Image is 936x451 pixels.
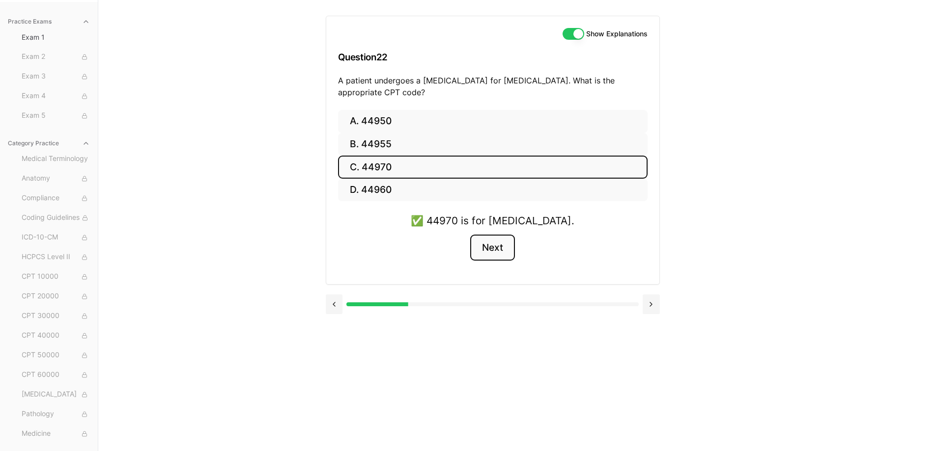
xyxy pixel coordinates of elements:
[18,69,94,84] button: Exam 3
[22,173,90,184] span: Anatomy
[22,311,90,321] span: CPT 30000
[338,179,648,202] button: D. 44960
[22,91,90,102] span: Exam 4
[18,308,94,324] button: CPT 30000
[18,88,94,104] button: Exam 4
[586,30,648,37] label: Show Explanations
[338,75,648,98] p: A patient undergoes a [MEDICAL_DATA] for [MEDICAL_DATA]. What is the appropriate CPT code?
[22,271,90,282] span: CPT 10000
[22,232,90,243] span: ICD-10-CM
[22,330,90,341] span: CPT 40000
[18,151,94,167] button: Medical Terminology
[18,230,94,245] button: ICD-10-CM
[470,235,515,261] button: Next
[18,210,94,226] button: Coding Guidelines
[411,213,574,228] div: ✅ 44970 is for [MEDICAL_DATA].
[22,71,90,82] span: Exam 3
[22,212,90,223] span: Coding Guidelines
[18,426,94,442] button: Medicine
[18,171,94,186] button: Anatomy
[18,29,94,45] button: Exam 1
[22,193,90,204] span: Compliance
[18,269,94,285] button: CPT 10000
[22,52,90,62] span: Exam 2
[22,32,90,42] span: Exam 1
[18,249,94,265] button: HCPCS Level II
[18,49,94,65] button: Exam 2
[338,133,648,156] button: B. 44955
[22,370,90,380] span: CPT 60000
[18,328,94,344] button: CPT 40000
[18,289,94,304] button: CPT 20000
[22,350,90,361] span: CPT 50000
[338,156,648,179] button: C. 44970
[338,43,648,72] h3: Question 22
[22,291,90,302] span: CPT 20000
[22,389,90,400] span: [MEDICAL_DATA]
[22,252,90,263] span: HCPCS Level II
[18,406,94,422] button: Pathology
[18,387,94,402] button: [MEDICAL_DATA]
[18,367,94,383] button: CPT 60000
[22,409,90,420] span: Pathology
[4,135,94,151] button: Category Practice
[18,347,94,363] button: CPT 50000
[338,110,648,133] button: A. 44950
[18,190,94,206] button: Compliance
[22,154,90,164] span: Medical Terminology
[4,14,94,29] button: Practice Exams
[22,110,90,121] span: Exam 5
[22,428,90,439] span: Medicine
[18,108,94,124] button: Exam 5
